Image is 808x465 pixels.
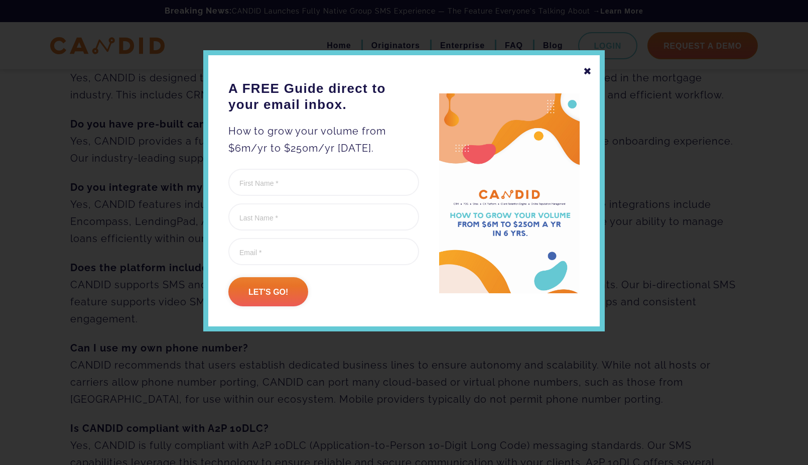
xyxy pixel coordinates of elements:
[439,93,580,294] img: A FREE Guide direct to your email inbox.
[228,203,419,230] input: Last Name *
[228,169,419,196] input: First Name *
[583,63,592,80] div: ✖
[228,277,308,306] input: Let's go!
[228,238,419,265] input: Email *
[228,123,419,157] p: How to grow your volume from $6m/yr to $250m/yr [DATE].
[228,80,419,112] h3: A FREE Guide direct to your email inbox.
